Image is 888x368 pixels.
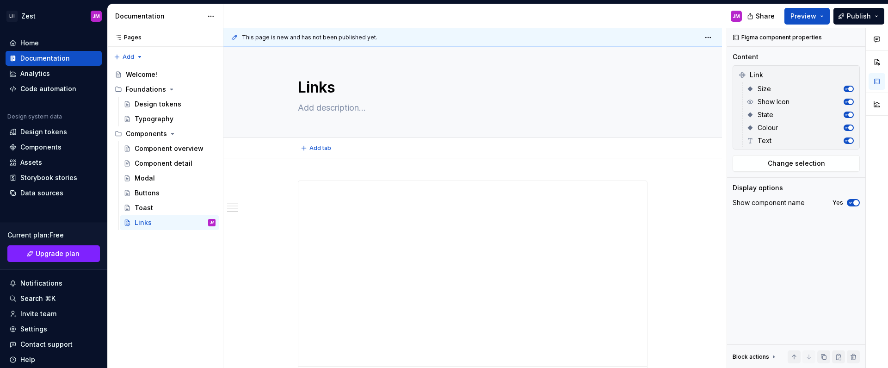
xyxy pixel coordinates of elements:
[20,54,70,63] div: Documentation
[6,66,102,81] a: Analytics
[20,173,77,182] div: Storybook stories
[126,85,166,94] div: Foundations
[92,12,100,20] div: JM
[120,186,219,200] a: Buttons
[126,70,157,79] div: Welcome!
[120,200,219,215] a: Toast
[20,127,67,137] div: Design tokens
[6,155,102,170] a: Assets
[20,38,39,48] div: Home
[6,125,102,139] a: Design tokens
[115,12,203,21] div: Documentation
[6,11,18,22] div: LH
[20,84,76,94] div: Code automation
[120,215,219,230] a: LinksJM
[733,183,783,193] div: Display options
[135,159,192,168] div: Component detail
[135,203,153,212] div: Toast
[298,142,335,155] button: Add tab
[20,158,42,167] div: Assets
[20,188,63,198] div: Data sources
[847,12,871,21] span: Publish
[733,198,805,207] div: Show component name
[6,276,102,291] button: Notifications
[120,156,219,171] a: Component detail
[111,67,219,230] div: Page tree
[111,50,146,63] button: Add
[296,76,646,99] textarea: Links
[135,114,173,124] div: Typography
[735,68,857,82] div: Link
[758,136,771,145] span: Text
[6,170,102,185] a: Storybook stories
[7,231,100,240] div: Current plan : Free
[20,294,55,303] div: Search ⌘K
[20,143,62,152] div: Components
[21,12,36,21] div: Zest
[210,218,214,227] div: JM
[6,36,102,50] a: Home
[135,188,160,198] div: Buttons
[7,245,100,262] a: Upgrade plan
[733,353,769,361] div: Block actions
[756,12,775,21] span: Share
[135,218,152,227] div: Links
[750,70,763,80] span: Link
[135,174,155,183] div: Modal
[733,155,860,172] button: Change selection
[6,291,102,306] button: Search ⌘K
[20,279,62,288] div: Notifications
[6,51,102,66] a: Documentation
[784,8,830,25] button: Preview
[6,81,102,96] a: Code automation
[6,322,102,337] a: Settings
[790,12,816,21] span: Preview
[833,8,884,25] button: Publish
[135,144,203,153] div: Component overview
[758,84,771,94] span: Size
[309,144,331,152] span: Add tab
[120,171,219,186] a: Modal
[768,159,825,168] span: Change selection
[20,69,50,78] div: Analytics
[123,53,134,61] span: Add
[120,112,219,126] a: Typography
[6,337,102,352] button: Contact support
[758,110,773,119] span: State
[733,12,740,20] div: JM
[6,352,102,367] button: Help
[758,123,778,132] span: Colour
[120,97,219,112] a: Design tokens
[135,100,181,109] div: Design tokens
[758,97,789,106] span: Show Icon
[111,82,219,97] div: Foundations
[20,340,73,349] div: Contact support
[111,126,219,141] div: Components
[242,34,377,41] span: This page is new and has not been published yet.
[2,6,105,26] button: LHZestJM
[6,140,102,155] a: Components
[36,249,80,258] span: Upgrade plan
[733,52,758,62] div: Content
[20,324,47,334] div: Settings
[111,34,142,41] div: Pages
[733,350,777,363] div: Block actions
[832,199,843,206] label: Yes
[20,309,56,318] div: Invite team
[111,67,219,82] a: Welcome!
[7,113,62,120] div: Design system data
[6,186,102,200] a: Data sources
[120,141,219,156] a: Component overview
[6,306,102,321] a: Invite team
[20,355,35,364] div: Help
[126,129,167,138] div: Components
[742,8,781,25] button: Share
